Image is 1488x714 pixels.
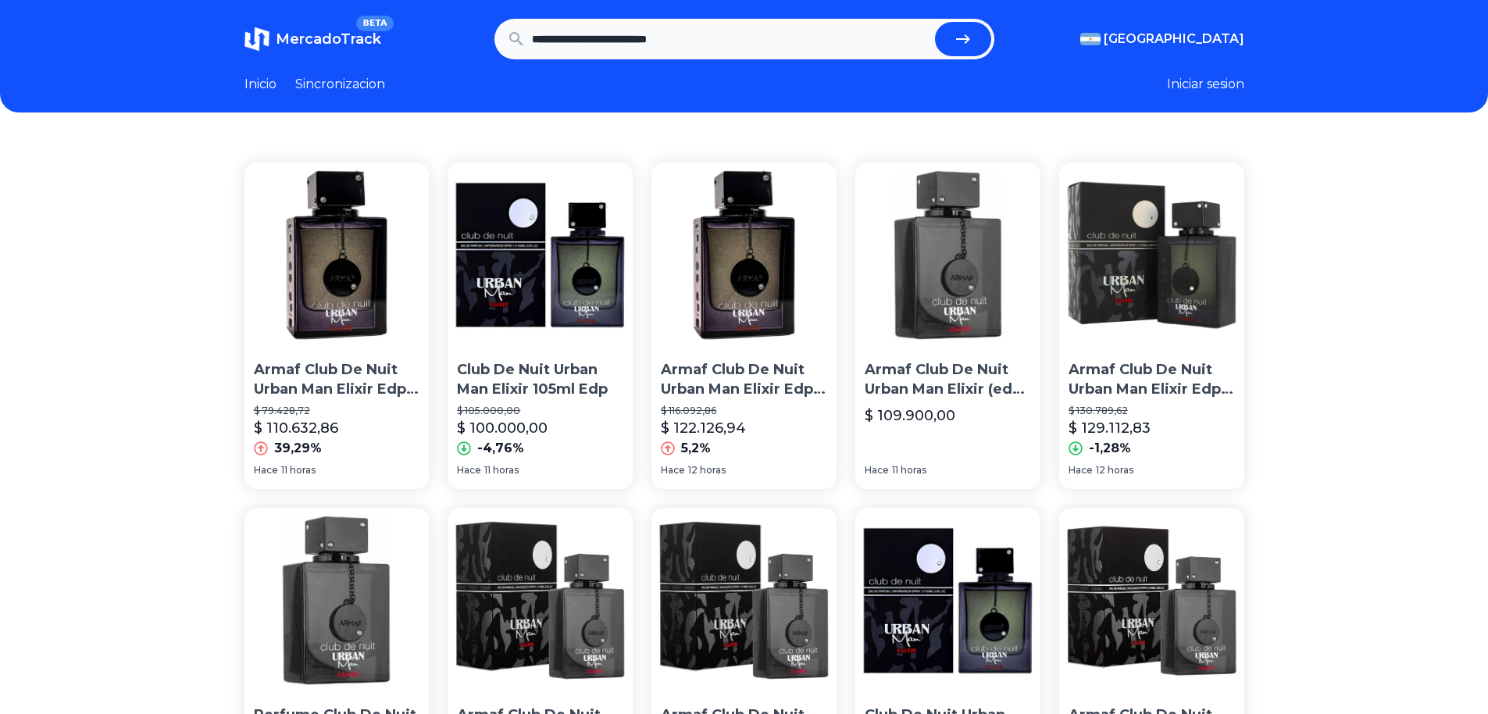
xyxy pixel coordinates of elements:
p: -4,76% [477,439,524,458]
a: Armaf Club De Nuit Urban Man Elixir Edp 105 Ml Para Hombres.Armaf Club De Nuit Urban Man Elixir E... [651,162,837,489]
p: $ 129.112,83 [1069,417,1151,439]
span: Hace [254,464,278,477]
button: Iniciar sesion [1167,75,1244,94]
span: [GEOGRAPHIC_DATA] [1104,30,1244,48]
p: Armaf Club De Nuit Urban Man Elixir Edp 105 Ml Para Hombre. [1069,360,1235,399]
span: Hace [457,464,481,477]
a: Club De Nuit Urban Man Elixir 105ml EdpClub De Nuit Urban Man Elixir 105ml Edp$ 105.000,00$ 100.0... [448,162,633,489]
img: Club De Nuit Urban Man Elixir 105ml Edp [448,162,633,348]
p: 39,29% [274,439,322,458]
span: Hace [865,464,889,477]
p: $ 110.632,86 [254,417,338,439]
img: Armaf Club De Nuit Urban Man Elixir (edp 105 Ml) [855,162,1040,348]
p: $ 116.092,86 [661,405,827,417]
span: 11 horas [892,464,926,477]
img: Perfume Club De Nuit Urban Man Elixir Edp 105ml - Armaf [244,508,430,693]
a: Armaf Club De Nuit Urban Man Elixir Edp 105 Ml Para Hombre.Armaf Club De Nuit Urban Man Elixir Ed... [1059,162,1244,489]
a: Armaf Club De Nuit Urban Man Elixir Edp 105 Ml Para Hombres.Armaf Club De Nuit Urban Man Elixir E... [244,162,430,489]
span: 11 horas [281,464,316,477]
img: Armaf Club De Nuit Urban Man Elixir Edp 105 Ml Para Hombre. [1059,162,1244,348]
span: 12 horas [1096,464,1133,477]
p: -1,28% [1089,439,1131,458]
p: 5,2% [681,439,711,458]
p: Armaf Club De Nuit Urban Man Elixir Edp 105 Ml Para Hombres. [661,360,827,399]
a: Inicio [244,75,277,94]
img: MercadoTrack [244,27,269,52]
p: $ 109.900,00 [865,405,955,427]
a: Sincronizacion [295,75,385,94]
a: MercadoTrackBETA [244,27,381,52]
p: Armaf Club De Nuit Urban Man Elixir Edp 105 Ml Para Hombres. [254,360,420,399]
p: Club De Nuit Urban Man Elixir 105ml Edp [457,360,623,399]
span: Hace [1069,464,1093,477]
img: Armaf Club De Nuit Urban Man Elixir Edp 105ml [651,508,837,693]
img: Armaf Club De Nuit Urban Man Elixir Eau De Parfum Original [1059,508,1244,693]
img: Armaf Club De Nuit Urban Man Elixir Edp 105ml Premium [448,508,633,693]
span: Hace [661,464,685,477]
span: 11 horas [484,464,519,477]
button: [GEOGRAPHIC_DATA] [1080,30,1244,48]
a: Armaf Club De Nuit Urban Man Elixir (edp 105 Ml)Armaf Club De Nuit Urban Man Elixir (edp 105 Ml)$... [855,162,1040,489]
span: MercadoTrack [276,30,381,48]
span: 12 horas [688,464,726,477]
span: BETA [356,16,393,31]
p: Armaf Club De Nuit Urban Man Elixir (edp 105 Ml) [865,360,1031,399]
p: $ 79.428,72 [254,405,420,417]
img: Armaf Club De Nuit Urban Man Elixir Edp 105 Ml Para Hombres. [244,162,430,348]
img: Club De Nuit Urban Man Elixir 105ml Edp [855,508,1040,693]
p: $ 130.789,62 [1069,405,1235,417]
p: $ 122.126,94 [661,417,746,439]
img: Argentina [1080,33,1101,45]
p: $ 100.000,00 [457,417,548,439]
p: $ 105.000,00 [457,405,623,417]
img: Armaf Club De Nuit Urban Man Elixir Edp 105 Ml Para Hombres. [651,162,837,348]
